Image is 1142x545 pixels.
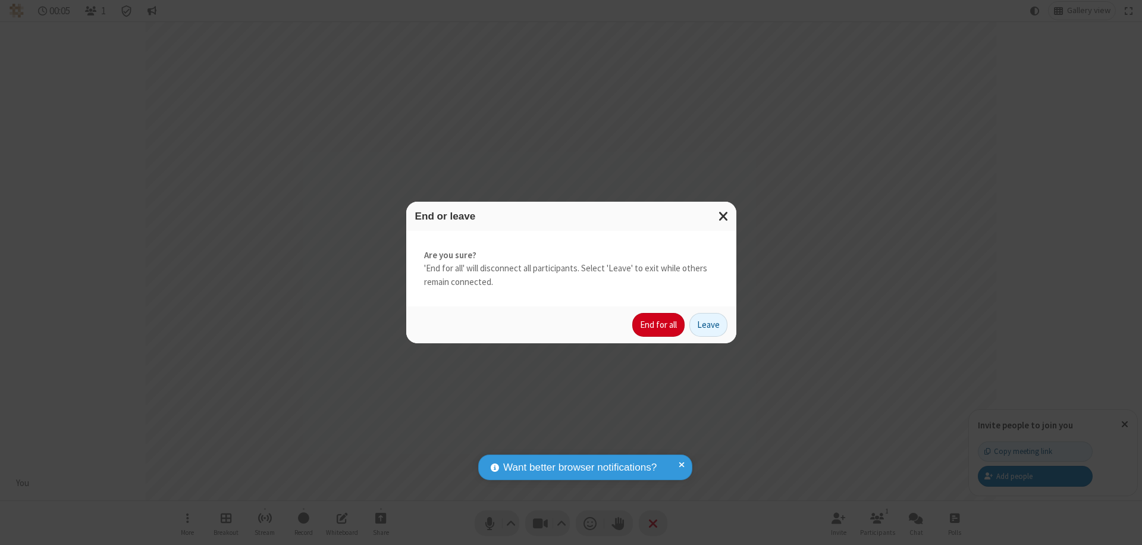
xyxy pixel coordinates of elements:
div: 'End for all' will disconnect all participants. Select 'Leave' to exit while others remain connec... [406,231,736,307]
button: End for all [632,313,685,337]
strong: Are you sure? [424,249,719,262]
span: Want better browser notifications? [503,460,657,475]
button: Close modal [711,202,736,231]
button: Leave [689,313,727,337]
h3: End or leave [415,211,727,222]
